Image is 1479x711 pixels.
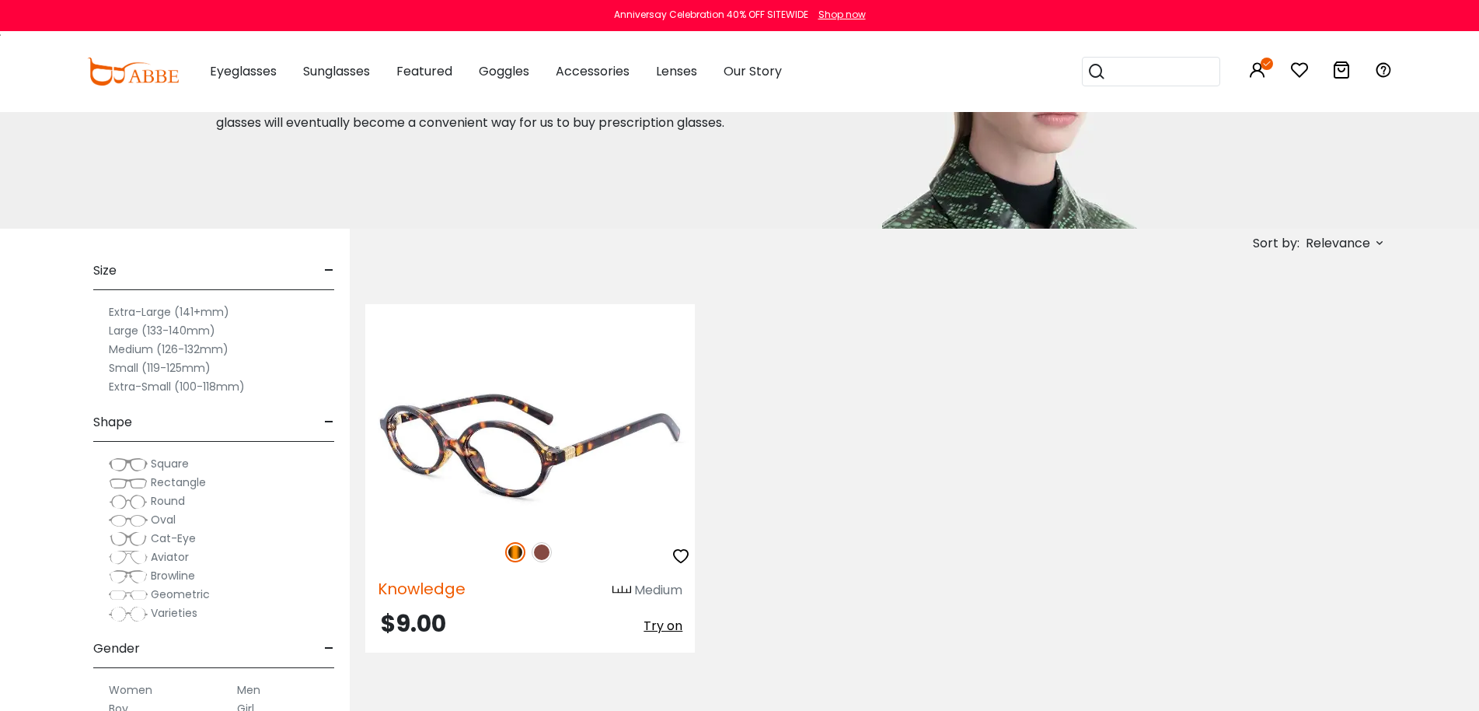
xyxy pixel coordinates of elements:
span: Varieties [151,605,197,621]
span: Accessories [556,62,630,80]
span: Cat-Eye [151,531,196,546]
div: Shop now [818,8,866,22]
span: Geometric [151,587,210,602]
label: Large (133-140mm) [109,321,215,340]
img: Browline.png [109,569,148,584]
span: Lenses [656,62,697,80]
span: Oval [151,512,176,527]
img: Cat-Eye.png [109,531,148,547]
img: Tortoise Knowledge - Acetate ,Universal Bridge Fit [365,360,695,525]
span: Gender [93,630,140,667]
label: Medium (126-132mm) [109,340,228,359]
button: Try on [644,612,682,640]
span: Square [151,456,189,471]
span: $9.00 [381,607,446,640]
label: Extra-Large (141+mm) [109,303,229,321]
span: Featured [396,62,452,80]
span: Shape [93,404,132,441]
img: Aviator.png [109,550,148,566]
img: Tortoise [505,542,525,562]
span: Round [151,493,185,509]
span: - [324,630,334,667]
span: Size [93,252,117,289]
label: Small (119-125mm) [109,359,211,377]
span: - [324,404,334,441]
span: Rectangle [151,475,206,490]
span: Sunglasses [303,62,370,80]
img: size ruler [612,585,631,597]
img: Brown [532,542,552,562]
span: Our Story [724,62,782,80]
span: Try on [644,617,682,635]
span: Relevance [1306,229,1370,257]
span: - [324,252,334,289]
span: Aviator [151,549,189,565]
img: abbeglasses.com [87,58,179,86]
span: Eyeglasses [210,62,277,80]
img: Round.png [109,494,148,510]
img: Square.png [109,457,148,472]
label: Extra-Small (100-118mm) [109,377,245,396]
span: Browline [151,568,195,583]
span: Goggles [479,62,529,80]
label: Women [109,681,152,699]
span: Sort by: [1253,234,1299,252]
span: Knowledge [378,578,466,600]
div: Medium [634,581,682,600]
img: Geometric.png [109,587,148,603]
img: Varieties.png [109,606,148,622]
img: Rectangle.png [109,475,148,491]
img: Oval.png [109,513,148,528]
label: Men [237,681,260,699]
a: Shop now [811,8,866,21]
div: Anniversay Celebration 40% OFF SITEWIDE [614,8,808,22]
